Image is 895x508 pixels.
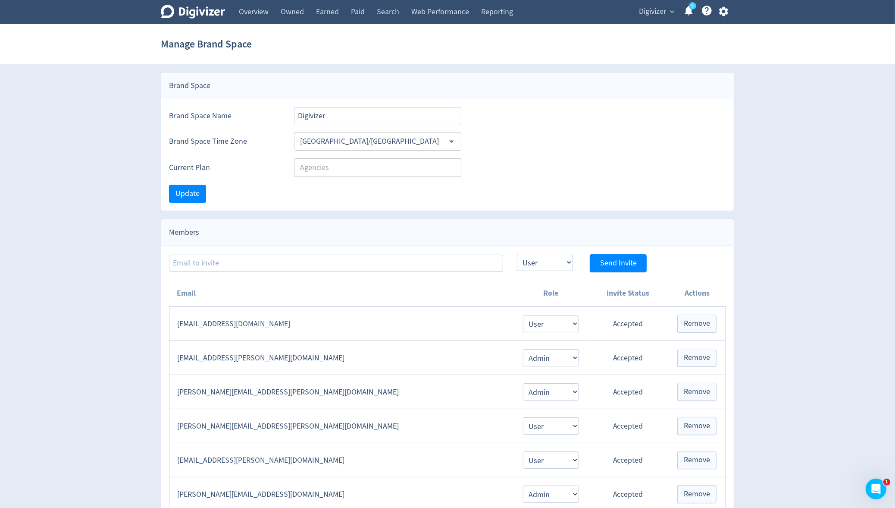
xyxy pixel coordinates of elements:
button: Remove [677,417,717,435]
button: Update [169,185,206,203]
th: Email [169,280,514,307]
span: Remove [684,354,710,362]
button: Open [445,135,458,148]
button: Send Invite [590,254,647,272]
button: Remove [677,315,717,333]
span: 1 [883,479,890,486]
label: Current Plan [169,162,280,173]
h1: Manage Brand Space [161,30,252,58]
td: Accepted [588,409,668,443]
th: Invite Status [588,280,668,307]
th: Actions [668,280,726,307]
span: Digivizer [639,5,666,19]
td: Accepted [588,375,668,409]
span: Remove [684,456,710,464]
iframe: Intercom live chat [866,479,886,499]
a: 5 [689,2,696,9]
span: Update [175,190,200,198]
button: Digivizer [636,5,676,19]
span: Send Invite [600,259,637,267]
th: Role [514,280,588,307]
td: [PERSON_NAME][EMAIL_ADDRESS][PERSON_NAME][DOMAIN_NAME] [169,375,514,409]
button: Remove [677,451,717,469]
td: Accepted [588,341,668,375]
span: Remove [684,388,710,396]
span: Remove [684,320,710,328]
td: [EMAIL_ADDRESS][PERSON_NAME][DOMAIN_NAME] [169,443,514,477]
span: Remove [684,490,710,498]
td: [EMAIL_ADDRESS][PERSON_NAME][DOMAIN_NAME] [169,341,514,375]
button: Remove [677,383,717,401]
td: Accepted [588,307,668,341]
input: Brand Space [294,107,461,124]
button: Remove [677,349,717,367]
button: Remove [677,485,717,503]
text: 5 [692,3,694,9]
td: [PERSON_NAME][EMAIL_ADDRESS][PERSON_NAME][DOMAIN_NAME] [169,409,514,443]
div: Members [161,219,734,246]
span: Remove [684,422,710,430]
span: expand_more [668,8,676,16]
label: Brand Space Name [169,110,280,121]
label: Brand Space Time Zone [169,136,280,147]
div: Brand Space [161,73,734,99]
input: Email to invite [169,255,503,272]
input: Select Timezone [297,135,444,148]
td: [EMAIL_ADDRESS][DOMAIN_NAME] [169,307,514,341]
td: Accepted [588,443,668,477]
